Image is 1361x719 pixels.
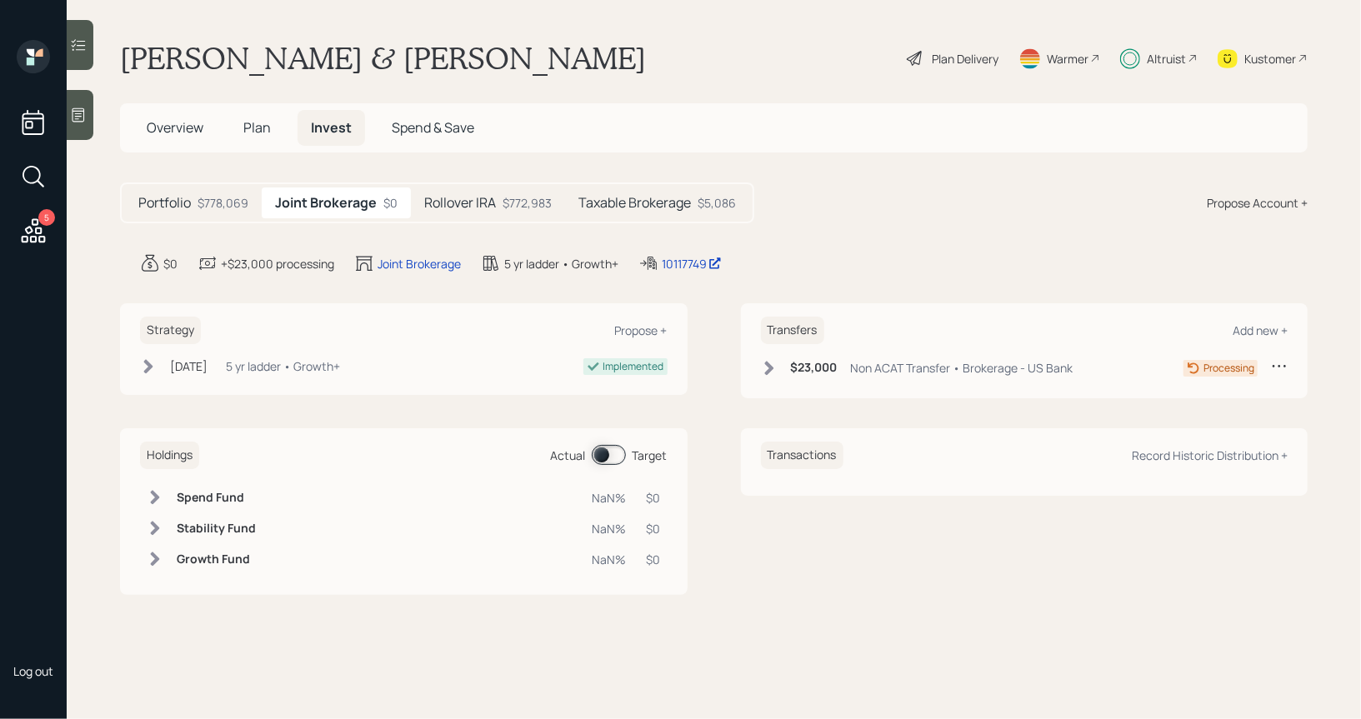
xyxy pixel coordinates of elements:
[551,447,586,464] div: Actual
[138,195,191,211] h5: Portfolio
[578,195,691,211] h5: Taxable Brokerage
[1207,194,1308,212] div: Propose Account +
[662,255,722,272] div: 10117749
[647,520,661,537] div: $0
[392,118,474,137] span: Spend & Save
[647,551,661,568] div: $0
[504,255,618,272] div: 5 yr ladder • Growth+
[1147,50,1186,67] div: Altruist
[615,322,668,338] div: Propose +
[932,50,998,67] div: Plan Delivery
[378,255,461,272] div: Joint Brokerage
[120,40,646,77] h1: [PERSON_NAME] & [PERSON_NAME]
[226,357,340,375] div: 5 yr ladder • Growth+
[1203,361,1254,376] div: Processing
[275,195,377,211] h5: Joint Brokerage
[593,520,627,537] div: NaN%
[163,255,178,272] div: $0
[311,118,352,137] span: Invest
[383,194,398,212] div: $0
[170,357,208,375] div: [DATE]
[603,359,664,374] div: Implemented
[177,491,256,505] h6: Spend Fund
[147,118,203,137] span: Overview
[177,522,256,536] h6: Stability Fund
[647,489,661,507] div: $0
[593,489,627,507] div: NaN%
[1132,447,1288,463] div: Record Historic Distribution +
[633,447,668,464] div: Target
[593,551,627,568] div: NaN%
[424,195,496,211] h5: Rollover IRA
[698,194,736,212] div: $5,086
[1244,50,1296,67] div: Kustomer
[1047,50,1088,67] div: Warmer
[177,552,256,567] h6: Growth Fund
[17,610,50,643] img: treva-nostdahl-headshot.png
[761,442,843,469] h6: Transactions
[140,317,201,344] h6: Strategy
[38,209,55,226] div: 5
[791,361,838,375] h6: $23,000
[761,317,824,344] h6: Transfers
[1233,322,1288,338] div: Add new +
[851,359,1073,377] div: Non ACAT Transfer • Brokerage - US Bank
[198,194,248,212] div: $778,069
[503,194,552,212] div: $772,983
[221,255,334,272] div: +$23,000 processing
[140,442,199,469] h6: Holdings
[243,118,271,137] span: Plan
[13,663,53,679] div: Log out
